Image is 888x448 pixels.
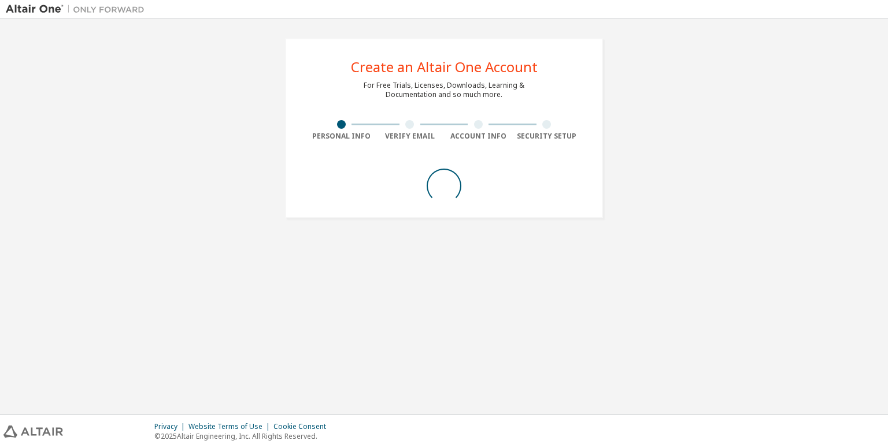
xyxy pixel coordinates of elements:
div: For Free Trials, Licenses, Downloads, Learning & Documentation and so much more. [364,81,524,99]
img: Altair One [6,3,150,15]
div: Personal Info [307,132,376,141]
div: Account Info [444,132,513,141]
div: Verify Email [376,132,445,141]
div: Create an Altair One Account [351,60,538,74]
p: © 2025 Altair Engineering, Inc. All Rights Reserved. [154,431,333,441]
div: Cookie Consent [273,422,333,431]
div: Security Setup [513,132,582,141]
div: Website Terms of Use [188,422,273,431]
div: Privacy [154,422,188,431]
img: altair_logo.svg [3,425,63,438]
